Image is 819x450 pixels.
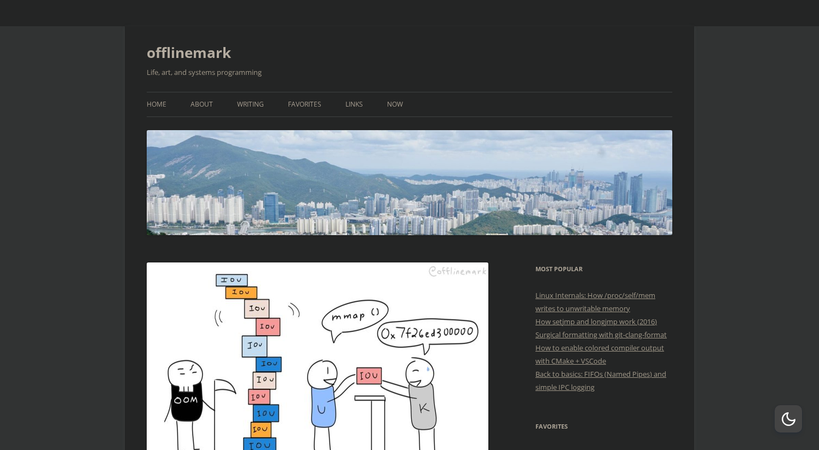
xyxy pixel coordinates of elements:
[147,130,672,235] img: offlinemark
[147,66,672,79] h2: Life, art, and systems programming
[345,92,363,116] a: Links
[535,290,655,313] a: Linux Internals: How /proc/self/mem writes to unwritable memory
[288,92,321,116] a: Favorites
[237,92,264,116] a: Writing
[535,343,664,366] a: How to enable colored compiler output with CMake + VSCode
[147,39,231,66] a: offlinemark
[535,317,657,326] a: How setjmp and longjmp work (2016)
[191,92,213,116] a: About
[147,92,166,116] a: Home
[535,369,666,392] a: Back to basics: FIFOs (Named Pipes) and simple IPC logging
[535,262,672,276] h3: Most Popular
[535,420,672,433] h3: Favorites
[387,92,403,116] a: Now
[535,330,667,340] a: Surgical formatting with git-clang-format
